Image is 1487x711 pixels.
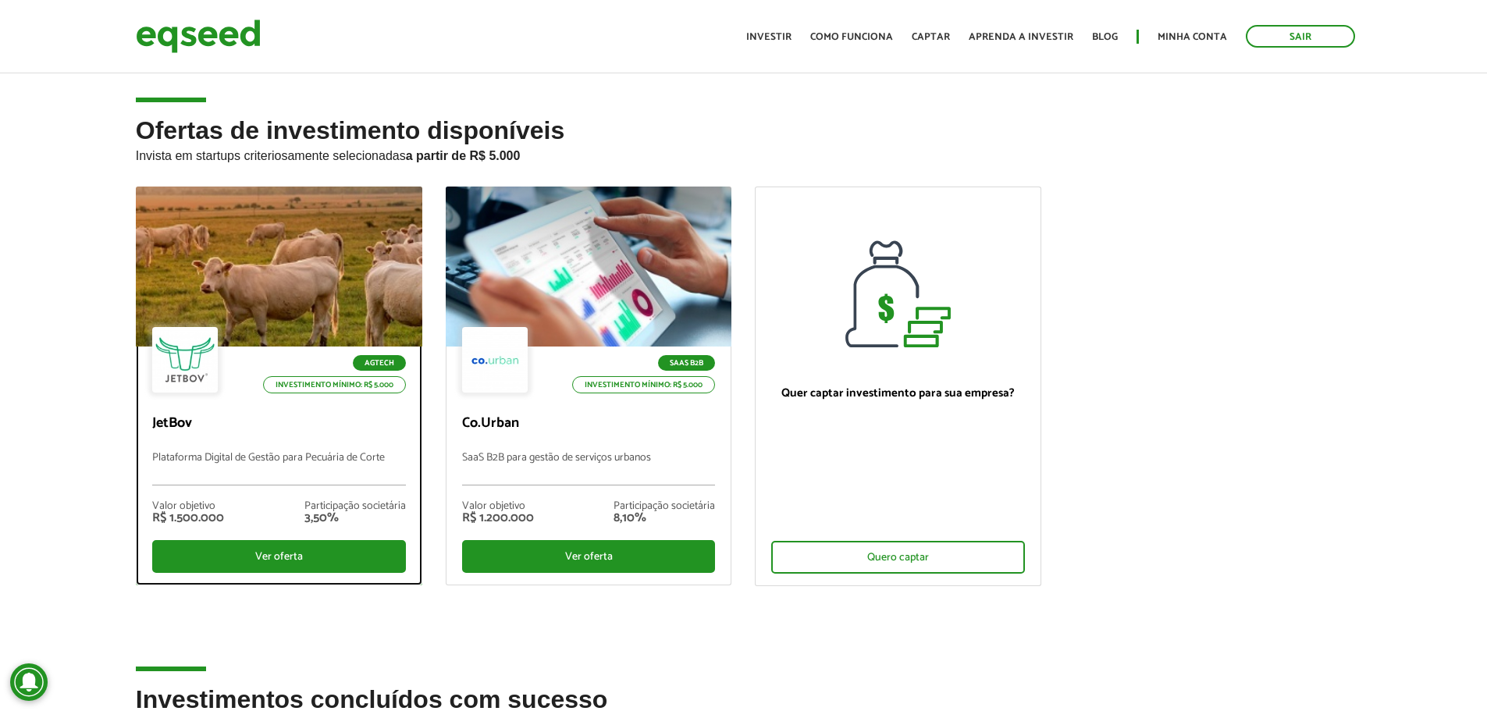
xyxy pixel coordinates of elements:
p: Quer captar investimento para sua empresa? [771,386,1025,400]
a: Blog [1092,32,1118,42]
p: Investimento mínimo: R$ 5.000 [572,376,715,393]
a: Captar [912,32,950,42]
div: Valor objetivo [462,501,534,512]
p: Co.Urban [462,415,716,432]
a: Minha conta [1158,32,1227,42]
div: R$ 1.500.000 [152,512,224,524]
div: R$ 1.200.000 [462,512,534,524]
a: Aprenda a investir [969,32,1073,42]
div: Ver oferta [152,540,406,573]
div: 3,50% [304,512,406,524]
strong: a partir de R$ 5.000 [406,149,521,162]
a: Investir [746,32,792,42]
p: Agtech [353,355,406,371]
div: Participação societária [614,501,715,512]
div: Participação societária [304,501,406,512]
a: Quer captar investimento para sua empresa? Quero captar [755,187,1041,586]
p: JetBov [152,415,406,432]
div: Ver oferta [462,540,716,573]
p: Plataforma Digital de Gestão para Pecuária de Corte [152,452,406,485]
p: Investimento mínimo: R$ 5.000 [263,376,406,393]
a: Como funciona [810,32,893,42]
div: Quero captar [771,541,1025,574]
a: SaaS B2B Investimento mínimo: R$ 5.000 Co.Urban SaaS B2B para gestão de serviços urbanos Valor ob... [446,187,732,585]
p: SaaS B2B para gestão de serviços urbanos [462,452,716,485]
p: Invista em startups criteriosamente selecionadas [136,144,1352,163]
a: Agtech Investimento mínimo: R$ 5.000 JetBov Plataforma Digital de Gestão para Pecuária de Corte V... [136,187,422,585]
p: SaaS B2B [658,355,715,371]
h2: Ofertas de investimento disponíveis [136,117,1352,187]
a: Sair [1246,25,1355,48]
div: 8,10% [614,512,715,524]
img: EqSeed [136,16,261,57]
div: Valor objetivo [152,501,224,512]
